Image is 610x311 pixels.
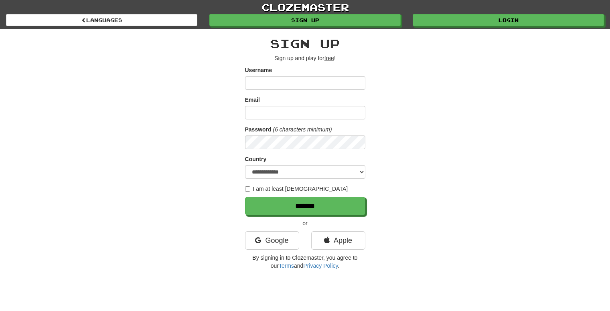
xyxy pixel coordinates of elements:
[273,126,332,133] em: (6 characters minimum)
[303,263,338,269] a: Privacy Policy
[245,185,348,193] label: I am at least [DEMOGRAPHIC_DATA]
[245,186,250,192] input: I am at least [DEMOGRAPHIC_DATA]
[245,66,272,74] label: Username
[245,125,272,133] label: Password
[245,54,365,62] p: Sign up and play for !
[311,231,365,250] a: Apple
[413,14,604,26] a: Login
[245,219,365,227] p: or
[279,263,294,269] a: Terms
[245,231,299,250] a: Google
[209,14,401,26] a: Sign up
[6,14,197,26] a: Languages
[245,254,365,270] p: By signing in to Clozemaster, you agree to our and .
[245,96,260,104] label: Email
[245,155,267,163] label: Country
[245,37,365,50] h2: Sign up
[324,55,334,61] u: free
